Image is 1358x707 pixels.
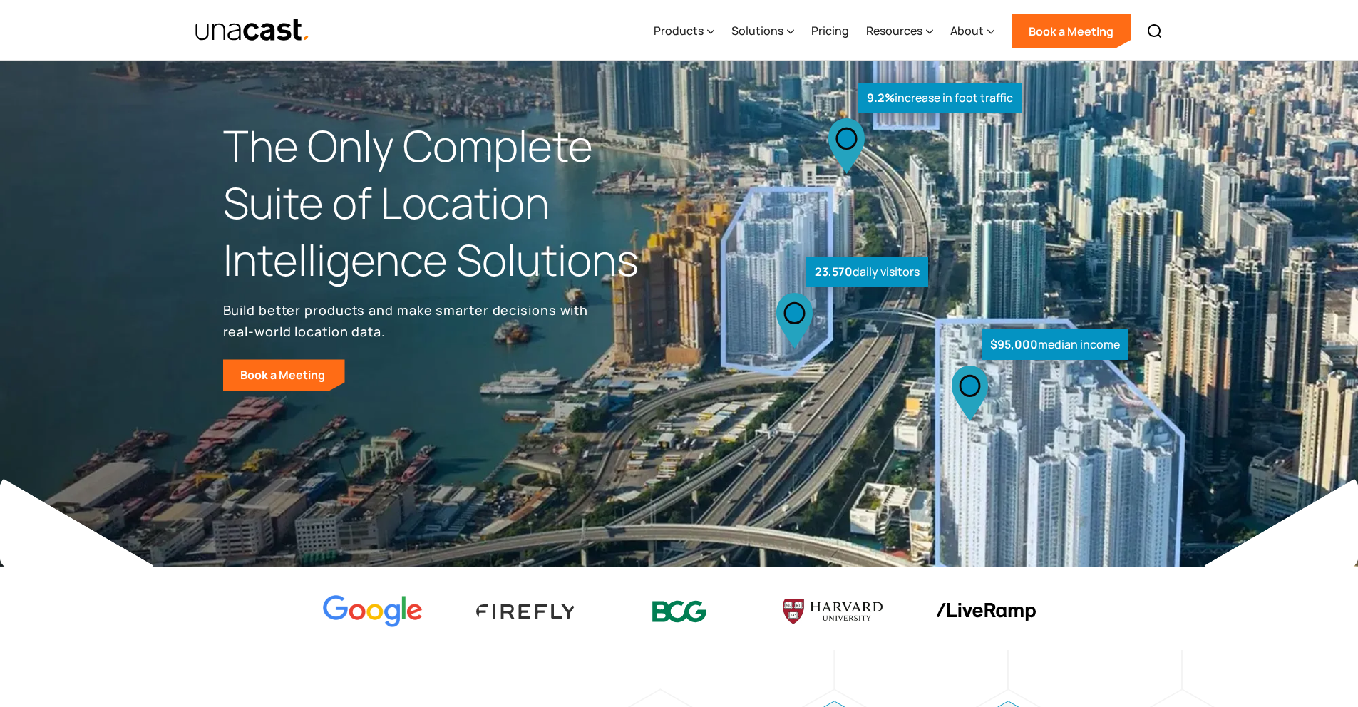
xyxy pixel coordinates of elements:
[731,2,794,61] div: Solutions
[223,118,679,288] h1: The Only Complete Suite of Location Intelligence Solutions
[950,2,994,61] div: About
[811,2,849,61] a: Pricing
[654,2,714,61] div: Products
[783,594,883,629] img: Harvard U logo
[654,22,704,39] div: Products
[866,2,933,61] div: Resources
[990,336,1038,352] strong: $95,000
[476,604,576,618] img: Firefly Advertising logo
[323,595,423,629] img: Google logo Color
[806,257,928,287] div: daily visitors
[982,329,1128,360] div: median income
[195,18,311,43] img: Unacast text logo
[1012,14,1131,48] a: Book a Meeting
[815,264,853,279] strong: 23,570
[858,83,1022,113] div: increase in foot traffic
[629,592,729,632] img: BCG logo
[223,299,594,342] p: Build better products and make smarter decisions with real-world location data.
[866,22,922,39] div: Resources
[867,90,895,105] strong: 9.2%
[1146,23,1163,40] img: Search icon
[950,22,984,39] div: About
[936,603,1036,621] img: liveramp logo
[223,359,345,391] a: Book a Meeting
[731,22,783,39] div: Solutions
[195,18,311,43] a: home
